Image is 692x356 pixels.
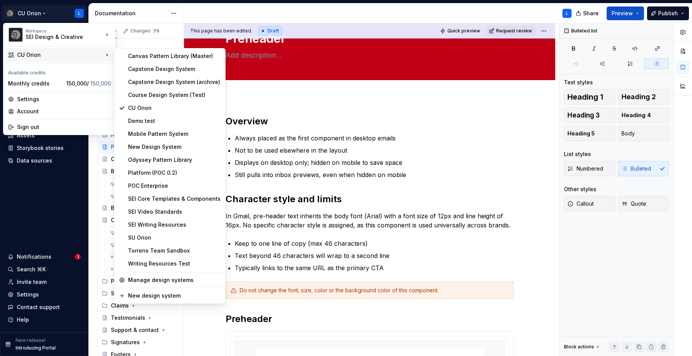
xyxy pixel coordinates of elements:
[128,292,221,300] div: New design system
[128,78,221,86] div: Capstone Design System (archive)
[128,221,221,229] div: SEI Writing Resources
[90,80,111,87] span: 150,000
[26,29,103,33] div: Workspace
[128,208,221,216] div: SEI Video Standards
[128,234,221,242] div: SU Orion
[128,91,221,99] div: Course Design System (Test)
[128,117,221,125] div: Demo test
[17,51,103,59] div: CU Orion
[128,130,221,138] div: Mobile Pattern System
[26,33,90,41] div: SEI Design & Creative
[5,65,114,77] div: Available credits
[17,123,111,131] div: Sign out
[128,182,221,190] div: POC Enterprise
[128,52,221,60] div: Canvas Pattern Library (Master)
[8,80,63,87] div: Monthly credits
[128,247,221,255] div: Torrens Team Sandbox
[128,260,221,267] div: Writing Resources Test
[17,95,111,103] div: Settings
[128,195,221,203] div: SEI Core Templates & Components
[9,28,22,42] img: 3ce36157-9fde-47d2-9eb8-fa8ebb961d3d.png
[128,276,221,284] div: Manage design systems
[66,80,111,87] span: 150,000 /
[128,169,221,177] div: Platform (POC 0.2)
[128,156,221,164] div: Odyssey Pattern Library
[128,65,221,73] div: Capstone Design System
[128,104,221,112] div: CU Orion
[17,108,111,115] div: Account
[128,143,221,151] div: New Design System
